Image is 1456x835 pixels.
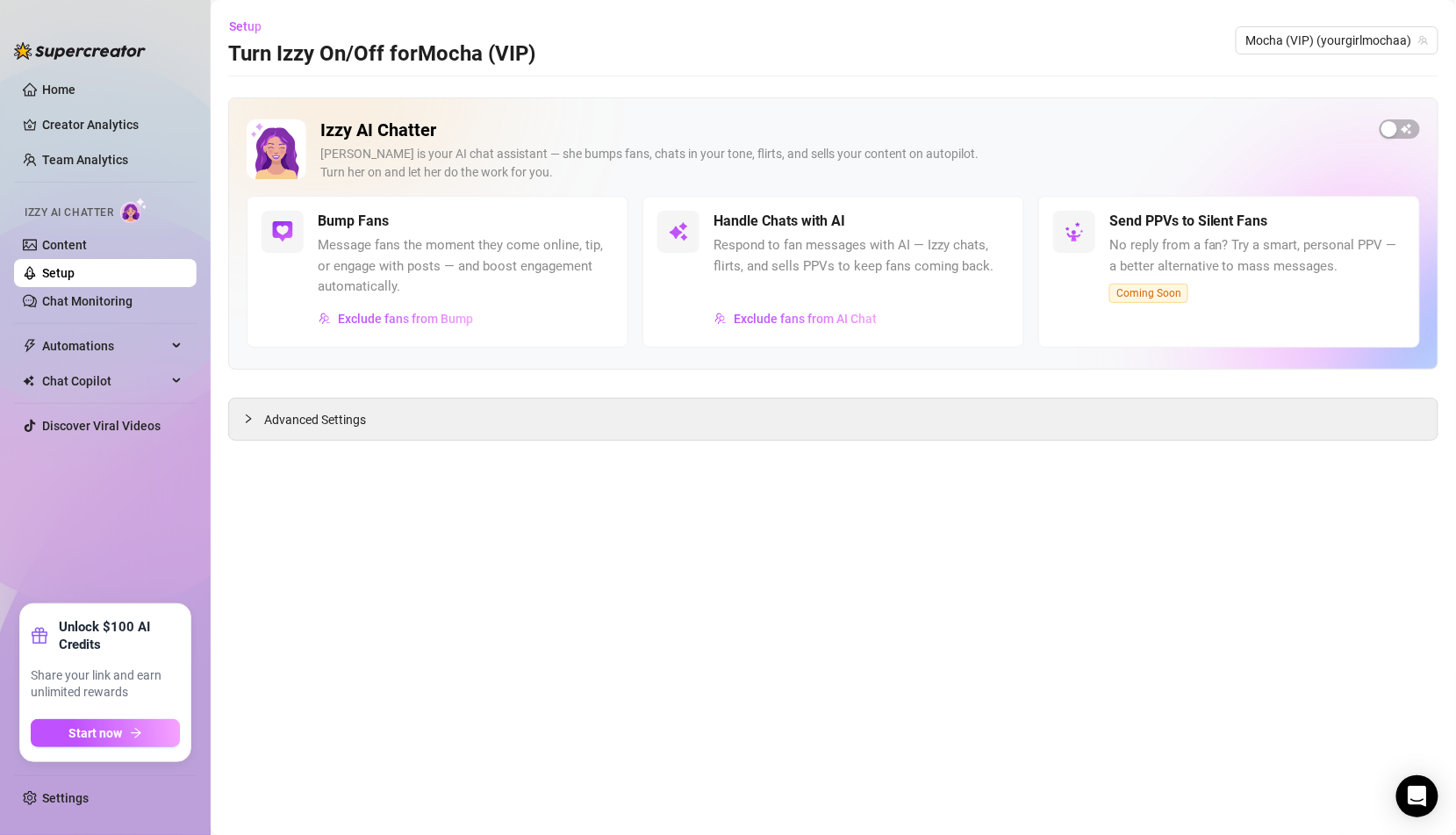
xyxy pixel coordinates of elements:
[318,235,613,298] span: Message fans the moment they come online, tip, or engage with posts — and boost engagement automa...
[228,40,535,68] h3: Turn Izzy On/Off for Mocha (VIP)
[14,42,146,60] img: logo-BBDzfeDw.svg
[1064,221,1085,242] img: svg%3e
[59,618,180,653] strong: Unlock $100 AI Credits
[320,119,1366,141] h2: Izzy AI Chatter
[318,211,389,232] h5: Bump Fans
[31,719,180,747] button: Start nowarrow-right
[1246,27,1428,54] span: Mocha (VIP) (yourgirlmochaa)
[714,305,878,333] button: Exclude fans from AI Chat
[42,153,128,167] a: Team Analytics
[42,294,133,308] a: Chat Monitoring
[42,238,87,252] a: Content
[243,409,264,428] div: collapsed
[229,19,262,33] span: Setup
[25,205,113,221] span: Izzy AI Chatter
[1109,235,1405,277] span: No reply from a fan? Try a smart, personal PPV — a better alternative to mass messages.
[42,419,161,433] a: Discover Viral Videos
[734,312,877,326] span: Exclude fans from AI Chat
[42,83,75,97] a: Home
[247,119,306,179] img: Izzy AI Chatter
[42,367,167,395] span: Chat Copilot
[23,375,34,387] img: Chat Copilot
[42,791,89,805] a: Settings
[23,339,37,353] span: thunderbolt
[42,266,75,280] a: Setup
[42,332,167,360] span: Automations
[264,410,366,429] span: Advanced Settings
[69,726,123,740] span: Start now
[1418,35,1429,46] span: team
[714,235,1009,277] span: Respond to fan messages with AI — Izzy chats, flirts, and sells PPVs to keep fans coming back.
[228,12,276,40] button: Setup
[714,211,845,232] h5: Handle Chats with AI
[272,221,293,242] img: svg%3e
[31,627,48,644] span: gift
[319,313,331,325] img: svg%3e
[318,305,474,333] button: Exclude fans from Bump
[668,221,689,242] img: svg%3e
[130,727,142,739] span: arrow-right
[1109,211,1268,232] h5: Send PPVs to Silent Fans
[320,145,1366,182] div: [PERSON_NAME] is your AI chat assistant — she bumps fans, chats in your tone, flirts, and sells y...
[31,667,180,702] span: Share your link and earn unlimited rewards
[1396,775,1438,817] div: Open Intercom Messenger
[120,198,147,223] img: AI Chatter
[714,313,727,325] img: svg%3e
[338,312,473,326] span: Exclude fans from Bump
[1109,284,1188,303] span: Coming Soon
[42,111,183,139] a: Creator Analytics
[243,414,254,424] span: collapsed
